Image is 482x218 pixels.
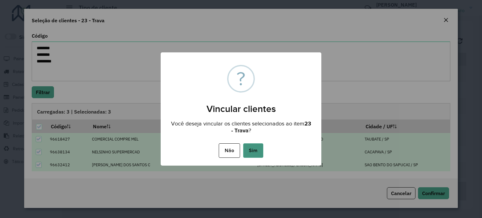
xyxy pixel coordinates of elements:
h2: Vincular clientes [161,96,321,114]
button: Sim [243,143,263,158]
button: Não [219,143,240,158]
div: Você deseja vincular os clientes selecionados ao item ? [161,114,321,136]
div: ? [237,66,245,91]
strong: 23 - Trava [231,120,311,134]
